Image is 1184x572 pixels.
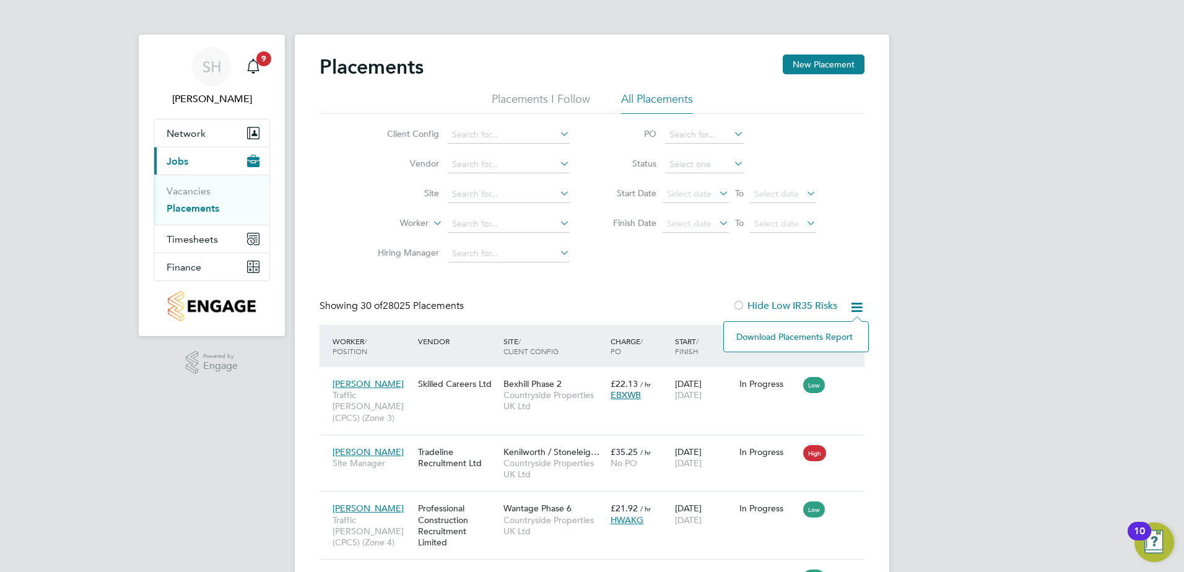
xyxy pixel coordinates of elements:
[202,59,222,75] span: SH
[154,253,269,280] button: Finance
[611,446,638,457] span: £35.25
[730,328,862,345] li: Download Placements Report
[154,47,270,106] a: SH[PERSON_NAME]
[415,440,500,475] div: Tradeline Recruitment Ltd
[503,457,604,480] span: Countryside Properties UK Ltd
[333,378,404,389] span: [PERSON_NAME]
[640,448,651,457] span: / hr
[503,389,604,412] span: Countryside Properties UK Ltd
[733,300,837,312] label: Hide Low IR35 Risks
[667,218,712,229] span: Select date
[333,503,404,514] span: [PERSON_NAME]
[154,147,269,175] button: Jobs
[154,291,270,321] a: Go to home page
[492,92,590,114] li: Placements I Follow
[154,175,269,225] div: Jobs
[241,47,266,87] a: 9
[601,188,656,199] label: Start Date
[503,446,599,457] span: Kenilworth / Stoneleig…
[503,514,604,537] span: Countryside Properties UK Ltd
[640,379,651,389] span: / hr
[167,261,201,273] span: Finance
[333,389,412,423] span: Traffic [PERSON_NAME] (CPCS) (Zone 3)
[168,291,255,321] img: countryside-properties-logo-retina.png
[368,247,439,258] label: Hiring Manager
[203,351,238,362] span: Powered by
[203,361,238,371] span: Engage
[503,503,572,514] span: Wantage Phase 6
[154,119,269,147] button: Network
[739,378,798,389] div: In Progress
[333,446,404,457] span: [PERSON_NAME]
[167,128,206,139] span: Network
[739,503,798,514] div: In Progress
[665,156,744,173] input: Select one
[731,185,747,201] span: To
[754,188,799,199] span: Select date
[415,496,500,554] div: Professional Construction Recruitment Limited
[675,457,702,469] span: [DATE]
[607,330,672,362] div: Charge
[167,185,211,197] a: Vacancies
[672,496,736,531] div: [DATE]
[672,330,736,362] div: Start
[611,514,643,526] span: HWAKG
[448,186,570,203] input: Search for...
[739,446,798,457] div: In Progress
[675,336,699,356] span: / Finish
[621,92,693,114] li: All Placements
[368,158,439,169] label: Vendor
[448,245,570,262] input: Search for...
[601,128,656,139] label: PO
[1134,522,1174,562] button: Open Resource Center, 10 new notifications
[415,330,500,352] div: Vendor
[167,233,218,245] span: Timesheets
[500,330,607,362] div: Site
[186,351,238,375] a: Powered byEngage
[611,457,637,469] span: No PO
[611,389,641,401] span: EBXWB
[333,457,412,469] span: Site Manager
[333,336,367,356] span: / Position
[503,378,562,389] span: Bexhill Phase 2
[329,496,864,506] a: [PERSON_NAME]Traffic [PERSON_NAME] (CPCS) (Zone 4)Professional Construction Recruitment LimitedWa...
[601,217,656,228] label: Finish Date
[675,514,702,526] span: [DATE]
[256,51,271,66] span: 9
[329,440,864,450] a: [PERSON_NAME]Site ManagerTradeline Recruitment LtdKenilworth / Stoneleig…Countryside Properties U...
[167,155,188,167] span: Jobs
[803,501,825,518] span: Low
[333,514,412,548] span: Traffic [PERSON_NAME] (CPCS) (Zone 4)
[1134,531,1145,547] div: 10
[448,126,570,144] input: Search for...
[783,54,864,74] button: New Placement
[329,371,864,382] a: [PERSON_NAME]Traffic [PERSON_NAME] (CPCS) (Zone 3)Skilled Careers LtdBexhill Phase 2Countryside P...
[803,445,826,461] span: High
[448,215,570,233] input: Search for...
[360,300,464,312] span: 28025 Placements
[803,377,825,393] span: Low
[601,158,656,169] label: Status
[357,217,429,230] label: Worker
[368,188,439,199] label: Site
[675,389,702,401] span: [DATE]
[672,372,736,407] div: [DATE]
[368,128,439,139] label: Client Config
[611,503,638,514] span: £21.92
[665,126,744,144] input: Search for...
[360,300,383,312] span: 30 of
[329,330,415,362] div: Worker
[667,188,712,199] span: Select date
[154,92,270,106] span: Stewart Hutson
[415,372,500,396] div: Skilled Careers Ltd
[611,336,643,356] span: / PO
[672,440,736,475] div: [DATE]
[320,54,424,79] h2: Placements
[448,156,570,173] input: Search for...
[167,202,219,214] a: Placements
[320,300,466,313] div: Showing
[139,35,285,336] nav: Main navigation
[731,215,747,231] span: To
[154,225,269,253] button: Timesheets
[640,504,651,513] span: / hr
